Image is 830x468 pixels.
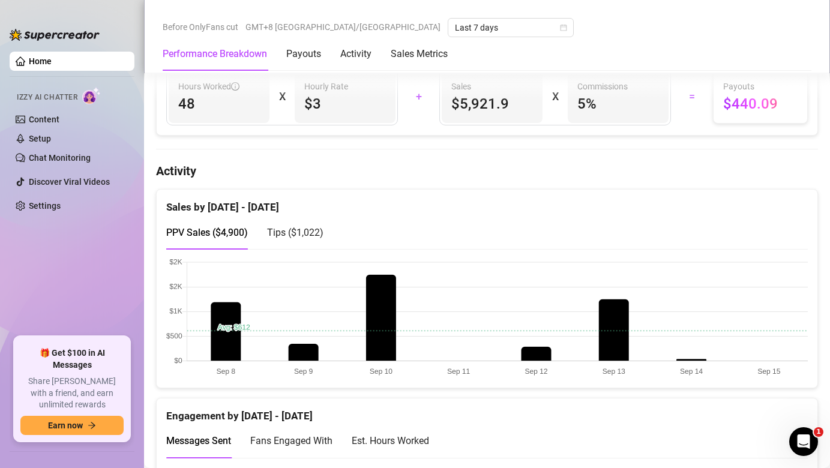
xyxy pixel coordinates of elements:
div: X [552,87,558,106]
a: Chat Monitoring [29,153,91,163]
iframe: Intercom live chat [789,427,818,456]
span: Tips ( $1,022 ) [267,227,323,238]
span: Hours Worked [178,80,239,93]
span: 5 % [577,94,659,113]
a: Setup [29,134,51,143]
img: logo-BBDzfeDw.svg [10,29,100,41]
div: Activity [340,47,371,61]
span: $440.09 [723,94,798,113]
div: Performance Breakdown [163,47,267,61]
article: Commissions [577,80,628,93]
div: Payouts [286,47,321,61]
span: Fans Engaged With [250,435,332,446]
div: Sales by [DATE] - [DATE] [166,190,808,215]
span: PPV Sales ( $4,900 ) [166,227,248,238]
span: arrow-right [88,421,96,430]
div: Est. Hours Worked [352,433,429,448]
span: 🎁 Get $100 in AI Messages [20,347,124,371]
span: Last 7 days [455,19,567,37]
div: Sales Metrics [391,47,448,61]
span: 1 [814,427,823,437]
div: X [279,87,285,106]
span: Messages Sent [166,435,231,446]
span: calendar [560,24,567,31]
span: GMT+8 [GEOGRAPHIC_DATA]/[GEOGRAPHIC_DATA] [245,18,441,36]
div: Engagement by [DATE] - [DATE] [166,398,808,424]
h4: Activity [156,163,818,179]
span: Izzy AI Chatter [17,92,77,103]
span: Share [PERSON_NAME] with a friend, and earn unlimited rewards [20,376,124,411]
span: info-circle [231,82,239,91]
a: Content [29,115,59,124]
a: Home [29,56,52,66]
span: Earn now [48,421,83,430]
a: Discover Viral Videos [29,177,110,187]
div: = [678,87,706,106]
span: Payouts [723,80,798,93]
img: AI Chatter [82,87,101,104]
a: Settings [29,201,61,211]
span: $3 [304,94,386,113]
span: $5,921.9 [451,94,533,113]
span: 48 [178,94,260,113]
div: + [405,87,433,106]
span: Sales [451,80,533,93]
article: Hourly Rate [304,80,348,93]
span: Before OnlyFans cut [163,18,238,36]
button: Earn nowarrow-right [20,416,124,435]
